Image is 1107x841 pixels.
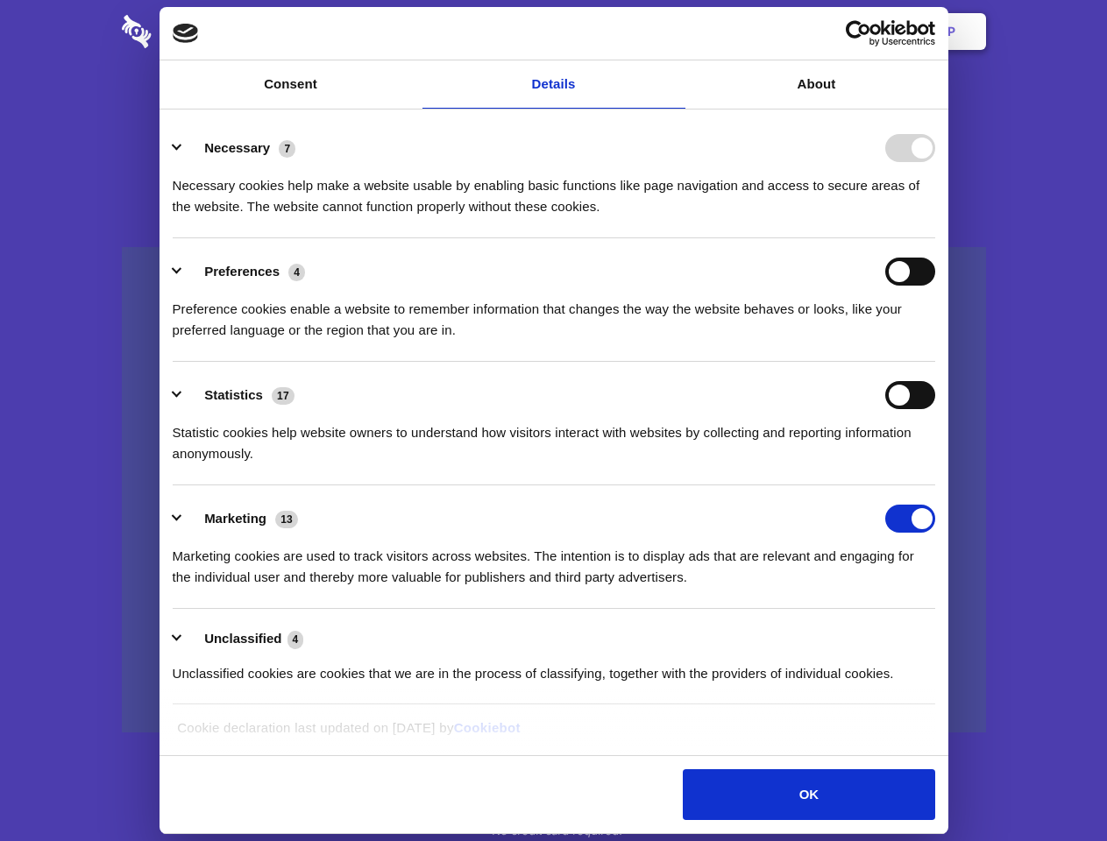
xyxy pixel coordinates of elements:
button: Necessary (7) [173,134,307,162]
span: 4 [287,631,304,648]
button: OK [683,769,934,820]
a: Usercentrics Cookiebot - opens in a new window [782,20,935,46]
span: 4 [288,264,305,281]
a: Login [795,4,871,59]
div: Unclassified cookies are cookies that we are in the process of classifying, together with the pro... [173,650,935,684]
button: Preferences (4) [173,258,316,286]
label: Preferences [204,264,280,279]
span: 17 [272,387,294,405]
label: Necessary [204,140,270,155]
span: 13 [275,511,298,528]
a: Cookiebot [454,720,521,735]
img: logo [173,24,199,43]
span: 7 [279,140,295,158]
h1: Eliminate Slack Data Loss. [122,79,986,142]
button: Unclassified (4) [173,628,315,650]
label: Statistics [204,387,263,402]
a: Wistia video thumbnail [122,247,986,733]
a: Details [422,60,685,109]
div: Statistic cookies help website owners to understand how visitors interact with websites by collec... [173,409,935,464]
a: Pricing [514,4,591,59]
button: Marketing (13) [173,505,309,533]
div: Cookie declaration last updated on [DATE] by [164,717,943,752]
a: About [685,60,948,109]
div: Marketing cookies are used to track visitors across websites. The intention is to display ads tha... [173,533,935,588]
a: Consent [160,60,422,109]
h4: Auto-redaction of sensitive data, encrypted data sharing and self-destructing private chats. Shar... [122,159,986,217]
iframe: Drift Widget Chat Controller [1019,753,1086,820]
a: Contact [711,4,791,59]
label: Marketing [204,511,266,526]
img: logo-wordmark-white-trans-d4663122ce5f474addd5e946df7df03e33cb6a1c49d2221995e7729f52c070b2.svg [122,15,272,48]
div: Necessary cookies help make a website usable by enabling basic functions like page navigation and... [173,162,935,217]
div: Preference cookies enable a website to remember information that changes the way the website beha... [173,286,935,341]
button: Statistics (17) [173,381,306,409]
